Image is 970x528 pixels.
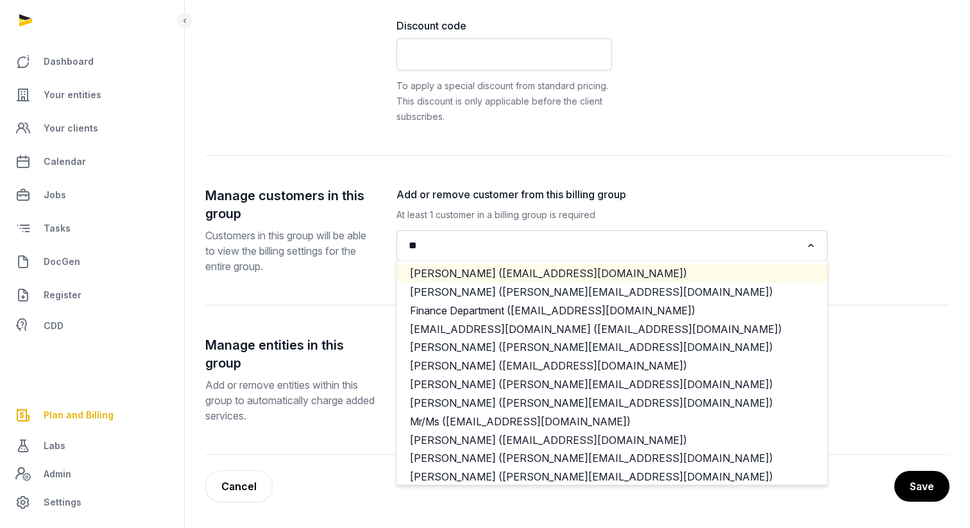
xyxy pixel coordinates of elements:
li: [PERSON_NAME] ([PERSON_NAME][EMAIL_ADDRESS][DOMAIN_NAME]) [397,449,827,468]
li: [EMAIL_ADDRESS][DOMAIN_NAME] ([EMAIL_ADDRESS][DOMAIN_NAME]) [397,320,827,339]
li: [PERSON_NAME] ([EMAIL_ADDRESS][DOMAIN_NAME]) [397,357,827,375]
a: Your clients [10,113,174,144]
li: [PERSON_NAME] ([EMAIL_ADDRESS][DOMAIN_NAME]) [397,264,827,283]
span: Labs [44,438,65,454]
a: CDD [10,313,174,339]
span: Plan and Billing [44,407,114,423]
div: Search for option [403,234,821,257]
span: Dashboard [44,54,94,69]
button: Save [894,471,949,502]
span: DocGen [44,254,80,269]
span: Jobs [44,187,66,203]
li: [PERSON_NAME] ([PERSON_NAME][EMAIL_ADDRESS][DOMAIN_NAME]) [397,394,827,413]
p: Customers in this group will be able to view the billing settings for the entire group. [205,228,376,274]
a: Cancel [205,470,273,502]
a: Jobs [10,180,174,210]
span: Settings [44,495,81,510]
span: Admin [44,466,71,482]
li: [PERSON_NAME] ([PERSON_NAME][EMAIL_ADDRESS][DOMAIN_NAME]) [397,338,827,357]
span: CDD [44,318,64,334]
li: [PERSON_NAME] ([EMAIL_ADDRESS][DOMAIN_NAME]) [397,431,827,450]
li: Finance Department ([EMAIL_ADDRESS][DOMAIN_NAME]) [397,302,827,320]
li: [PERSON_NAME] ([PERSON_NAME][EMAIL_ADDRESS][DOMAIN_NAME]) [397,375,827,394]
span: Your clients [44,121,98,136]
div: At least 1 customer in a billing group is required [396,207,828,223]
li: [PERSON_NAME] ([PERSON_NAME][EMAIL_ADDRESS][DOMAIN_NAME]) [397,283,827,302]
input: Search for option [404,237,801,255]
a: Dashboard [10,46,174,77]
a: Settings [10,487,174,518]
label: Discount code [396,18,612,33]
a: Plan and Billing [10,400,174,430]
a: Calendar [10,146,174,177]
p: Add or remove entities within this group to automatically charge added services. [205,377,376,423]
a: Labs [10,430,174,461]
li: Mr/Ms ([EMAIL_ADDRESS][DOMAIN_NAME]) [397,413,827,431]
h2: Manage entities in this group [205,336,376,372]
span: Tasks [44,221,71,236]
a: DocGen [10,246,174,277]
h2: Manage customers in this group [205,187,376,223]
label: Add or remove customer from this billing group [396,187,828,202]
span: Your entities [44,87,101,103]
span: Calendar [44,154,86,169]
a: Admin [10,461,174,487]
a: Tasks [10,213,174,244]
div: To apply a special discount from standard pricing. This discount is only applicable before the cl... [396,78,612,124]
a: Register [10,280,174,311]
a: Your entities [10,80,174,110]
span: Register [44,287,81,303]
li: [PERSON_NAME] ([PERSON_NAME][EMAIL_ADDRESS][DOMAIN_NAME]) [397,468,827,486]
